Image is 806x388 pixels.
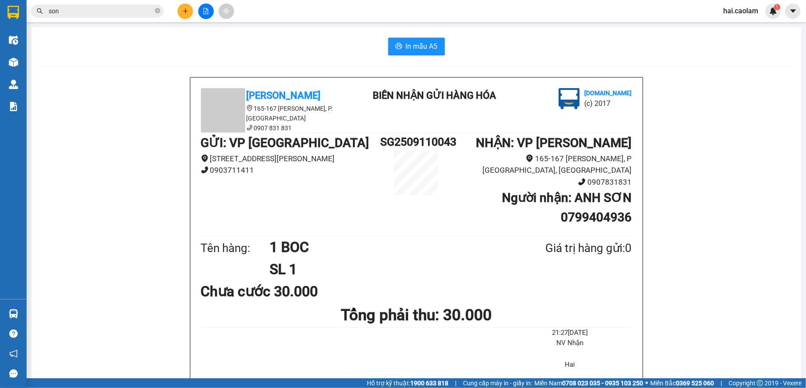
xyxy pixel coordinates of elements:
[476,136,632,150] b: NHẬN : VP [PERSON_NAME]
[9,309,18,318] img: warehouse-icon
[463,378,532,388] span: Cung cấp máy in - giấy in:
[650,378,714,388] span: Miền Bắc
[9,80,18,89] img: warehouse-icon
[201,303,632,327] h1: Tổng phải thu: 30.000
[388,38,445,55] button: printerIn mẫu A5
[406,41,438,52] span: In mẫu A5
[270,258,502,280] h1: SL 1
[395,43,402,51] span: printer
[452,153,632,176] li: 165-167 [PERSON_NAME], P [GEOGRAPHIC_DATA], [GEOGRAPHIC_DATA]
[8,6,19,19] img: logo-vxr
[9,369,18,378] span: message
[203,8,209,14] span: file-add
[9,102,18,111] img: solution-icon
[177,4,193,19] button: plus
[201,280,343,303] div: Chưa cước 30.000
[721,378,722,388] span: |
[9,349,18,358] span: notification
[201,164,381,176] li: 0903711411
[223,8,229,14] span: aim
[247,90,321,101] b: [PERSON_NAME]
[373,90,496,101] b: BIÊN NHẬN GỬI HÀNG HÓA
[247,124,253,131] span: phone
[508,360,632,370] li: Hai
[455,378,456,388] span: |
[9,330,18,338] span: question-circle
[74,42,122,53] li: (c) 2017
[526,155,533,162] span: environment
[219,4,234,19] button: aim
[9,58,18,67] img: warehouse-icon
[645,381,648,385] span: ⚪️
[9,35,18,45] img: warehouse-icon
[757,380,763,386] span: copyright
[774,4,780,10] sup: 1
[201,104,360,123] li: 165-167 [PERSON_NAME], P. [GEOGRAPHIC_DATA]
[508,328,632,338] li: 21:27[DATE]
[380,133,452,151] h1: SG2509110043
[367,378,448,388] span: Hỗ trợ kỹ thuật:
[270,236,502,258] h1: 1 BOC
[37,8,43,14] span: search
[155,7,160,16] span: close-circle
[49,6,153,16] input: Tìm tên, số ĐT hoặc mã đơn
[769,7,777,15] img: icon-new-feature
[155,8,160,13] span: close-circle
[96,11,117,32] img: logo.jpg
[502,190,632,225] b: Người nhận : ANH SƠN 0799404936
[57,13,85,85] b: BIÊN NHẬN GỬI HÀNG HÓA
[559,88,580,109] img: logo.jpg
[562,380,643,387] strong: 0708 023 035 - 0935 103 250
[785,4,801,19] button: caret-down
[534,378,643,388] span: Miền Nam
[410,380,448,387] strong: 1900 633 818
[716,5,765,16] span: hai.caolam
[201,166,208,174] span: phone
[201,155,208,162] span: environment
[584,89,632,97] b: [DOMAIN_NAME]
[578,178,586,186] span: phone
[201,123,360,133] li: 0907 831 831
[201,136,370,150] b: GỬI : VP [GEOGRAPHIC_DATA]
[198,4,214,19] button: file-add
[508,338,632,349] li: NV Nhận
[201,239,270,257] div: Tên hàng:
[584,98,632,109] li: (c) 2017
[247,105,253,111] span: environment
[502,239,632,257] div: Giá trị hàng gửi: 0
[452,176,632,188] li: 0907831831
[182,8,189,14] span: plus
[11,57,50,99] b: [PERSON_NAME]
[789,7,797,15] span: caret-down
[676,380,714,387] strong: 0369 525 060
[775,4,779,10] span: 1
[201,153,381,165] li: [STREET_ADDRESS][PERSON_NAME]
[74,34,122,41] b: [DOMAIN_NAME]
